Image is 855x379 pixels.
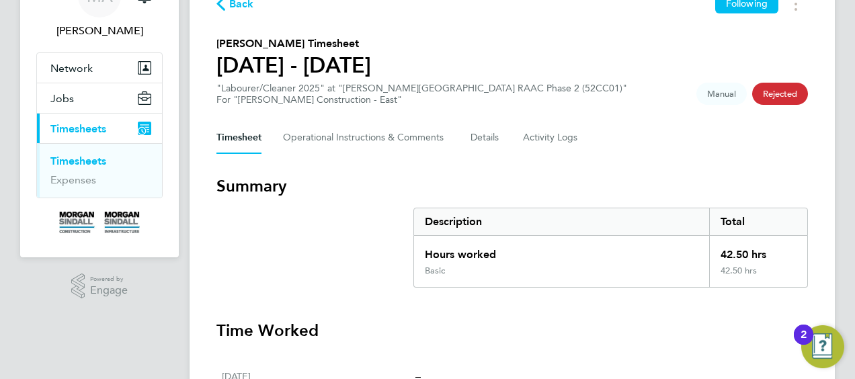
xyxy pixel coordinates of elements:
span: Timesheets [50,122,106,135]
button: Timesheets [37,114,162,143]
img: morgansindall-logo-retina.png [59,212,140,233]
h2: [PERSON_NAME] Timesheet [216,36,371,52]
span: Mark Alexander [36,23,163,39]
button: Operational Instructions & Comments [283,122,449,154]
button: Jobs [37,83,162,113]
a: Timesheets [50,155,106,167]
h3: Time Worked [216,320,808,341]
button: Activity Logs [523,122,579,154]
button: Details [471,122,501,154]
button: Open Resource Center, 2 new notifications [801,325,844,368]
a: Expenses [50,173,96,186]
button: Network [37,53,162,83]
span: Network [50,62,93,75]
a: Powered byEngage [71,273,128,299]
div: 42.50 hrs [709,265,807,287]
div: Timesheets [37,143,162,198]
div: Summary [413,208,808,288]
span: This timesheet was manually created. [696,83,747,105]
div: For "[PERSON_NAME] Construction - East" [216,94,627,106]
div: Hours worked [414,236,709,265]
div: 42.50 hrs [709,236,807,265]
h3: Summary [216,175,808,197]
span: Powered by [90,273,128,285]
a: Go to home page [36,212,163,233]
span: This timesheet has been rejected. [752,83,808,105]
span: Engage [90,285,128,296]
div: Basic [425,265,445,276]
div: Description [414,208,709,235]
div: Total [709,208,807,235]
div: "Labourer/Cleaner 2025" at "[PERSON_NAME][GEOGRAPHIC_DATA] RAAC Phase 2 (52CC01)" [216,83,627,106]
div: 2 [801,335,807,352]
span: Jobs [50,92,74,105]
button: Timesheet [216,122,261,154]
h1: [DATE] - [DATE] [216,52,371,79]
